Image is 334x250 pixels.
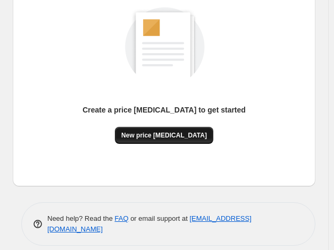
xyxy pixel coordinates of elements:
[115,214,129,222] a: FAQ
[47,214,115,222] span: Need help? Read the
[82,105,246,115] p: Create a price [MEDICAL_DATA] to get started
[121,131,207,140] span: New price [MEDICAL_DATA]
[115,127,213,144] button: New price [MEDICAL_DATA]
[129,214,190,222] span: or email support at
